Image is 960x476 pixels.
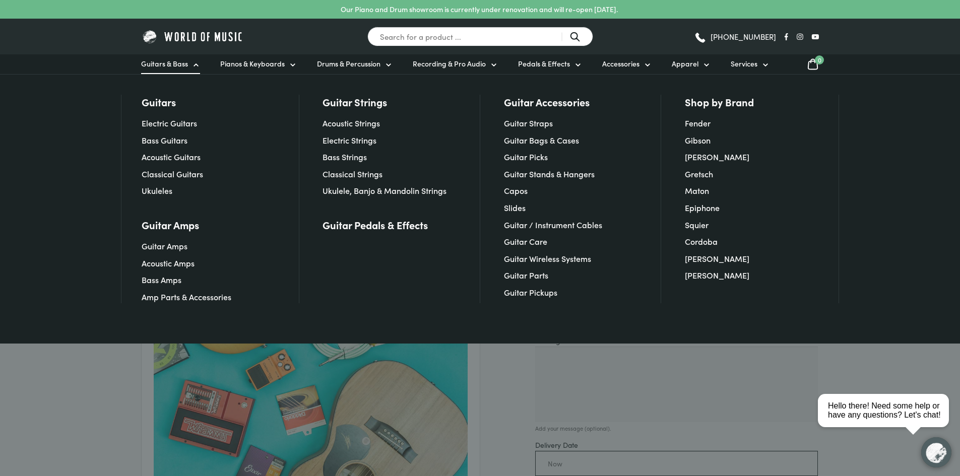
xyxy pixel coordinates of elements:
[220,58,285,69] span: Pianos & Keyboards
[413,58,486,69] span: Recording & Pro Audio
[141,58,188,69] span: Guitars & Bass
[323,168,382,179] a: Classical Strings
[602,58,639,69] span: Accessories
[323,151,367,162] a: Bass Strings
[814,365,960,476] iframe: Chat with our support team
[504,269,548,281] a: Guitar Parts
[142,151,201,162] a: Acoustic Guitars
[323,134,376,146] a: Electric Strings
[685,219,709,230] a: Squier
[685,95,754,109] a: Shop by Brand
[685,185,709,196] a: Maton
[142,218,199,232] a: Guitar Amps
[323,185,446,196] a: Ukulele, Banjo & Mandolin Strings
[685,151,749,162] a: [PERSON_NAME]
[323,218,428,232] a: Guitar Pedals & Effects
[504,95,590,109] a: Guitar Accessories
[341,4,618,15] p: Our Piano and Drum showroom is currently under renovation and will re-open [DATE].
[142,95,176,109] a: Guitars
[504,134,579,146] a: Guitar Bags & Cases
[323,95,387,109] a: Guitar Strings
[685,168,713,179] a: Gretsch
[504,253,591,264] a: Guitar Wireless Systems
[815,55,824,64] span: 0
[685,253,749,264] a: [PERSON_NAME]
[504,117,553,128] a: Guitar Straps
[685,134,711,146] a: Gibson
[685,117,711,128] a: Fender
[142,291,231,302] a: Amp Parts & Accessories
[504,168,595,179] a: Guitar Stands & Hangers
[142,274,181,285] a: Bass Amps
[518,58,570,69] span: Pedals & Effects
[141,29,244,44] img: World of Music
[504,219,602,230] a: Guitar / Instrument Cables
[711,33,776,40] span: [PHONE_NUMBER]
[317,58,380,69] span: Drums & Percussion
[685,269,749,281] a: [PERSON_NAME]
[367,27,593,46] input: Search for a product ...
[142,134,187,146] a: Bass Guitars
[504,151,548,162] a: Guitar Picks
[142,117,197,128] a: Electric Guitars
[504,287,557,298] a: Guitar Pickups
[694,29,776,44] a: [PHONE_NUMBER]
[672,58,698,69] span: Apparel
[142,168,203,179] a: Classical Guitars
[685,236,718,247] a: Cordoba
[142,185,172,196] a: Ukuleles
[142,257,195,268] a: Acoustic Amps
[504,236,547,247] a: Guitar Care
[685,202,720,213] a: Epiphone
[323,117,380,128] a: Acoustic Strings
[731,58,757,69] span: Services
[504,202,526,213] a: Slides
[504,185,528,196] a: Capos
[142,240,187,251] a: Guitar Amps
